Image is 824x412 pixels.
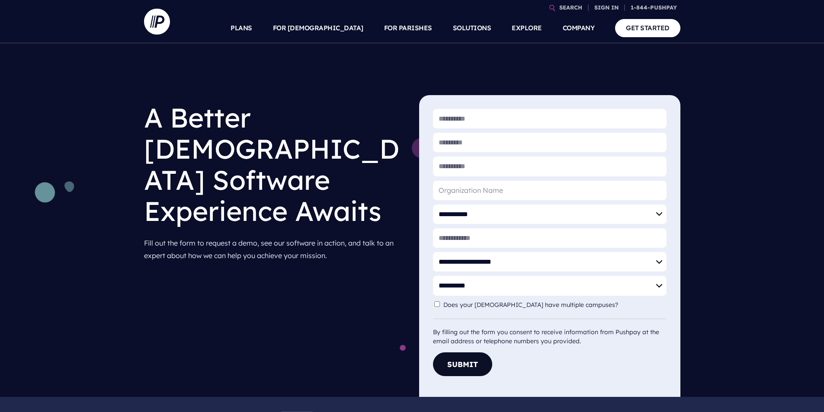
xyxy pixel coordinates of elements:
[615,19,680,37] a: GET STARTED
[231,13,252,43] a: PLANS
[563,13,595,43] a: COMPANY
[433,181,667,200] input: Organization Name
[144,95,405,233] h1: A Better [DEMOGRAPHIC_DATA] Software Experience Awaits
[512,13,542,43] a: EXPLORE
[453,13,491,43] a: SOLUTIONS
[443,301,622,309] label: Does your [DEMOGRAPHIC_DATA] have multiple campuses?
[273,13,363,43] a: FOR [DEMOGRAPHIC_DATA]
[144,233,405,265] p: Fill out the form to request a demo, see our software in action, and talk to an expert about how ...
[433,319,667,346] div: By filling out the form you consent to receive information from Pushpay at the email address or t...
[384,13,432,43] a: FOR PARISHES
[433,352,492,376] button: Submit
